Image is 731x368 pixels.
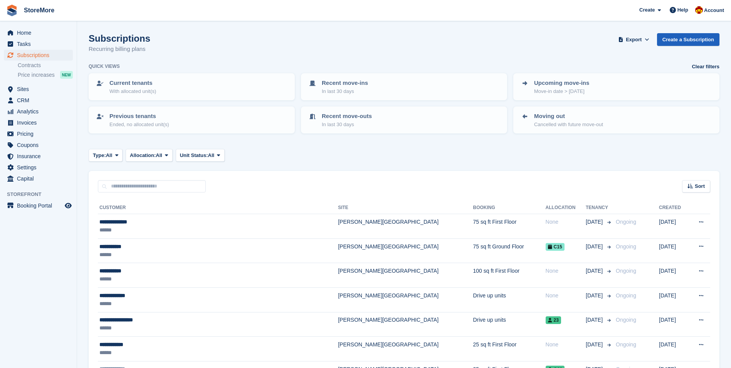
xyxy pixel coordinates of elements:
a: Current tenants With allocated unit(s) [89,74,294,100]
span: All [156,152,162,159]
a: Create a Subscription [657,33,719,46]
span: Coupons [17,140,63,150]
span: [DATE] [586,267,604,275]
a: menu [4,117,73,128]
span: Settings [17,162,63,173]
td: [DATE] [659,214,689,239]
td: 25 sq ft First Floor [473,337,545,361]
td: 75 sq ft First Floor [473,214,545,239]
span: Ongoing [616,243,636,250]
span: Pricing [17,128,63,139]
p: Ended, no allocated unit(s) [109,121,169,128]
span: Help [677,6,688,14]
span: Booking Portal [17,200,63,211]
th: Booking [473,202,545,214]
span: Invoices [17,117,63,128]
div: None [546,292,586,300]
a: menu [4,106,73,117]
td: [PERSON_NAME][GEOGRAPHIC_DATA] [338,238,473,263]
img: stora-icon-8386f47178a22dfd0bd8f6a31ec36ba5ce8667c1dd55bd0f319d3a0aa187defe.svg [6,5,18,16]
a: menu [4,173,73,184]
th: Created [659,202,689,214]
th: Tenancy [586,202,613,214]
a: Recent move-outs In last 30 days [302,107,506,133]
button: Unit Status: All [176,149,225,162]
span: CRM [17,95,63,106]
p: With allocated unit(s) [109,88,156,95]
span: Home [17,27,63,38]
span: C15 [546,243,565,251]
h6: Quick views [89,63,120,70]
img: Store More Team [695,6,703,14]
span: Sites [17,84,63,95]
p: Cancelled with future move-out [534,121,603,128]
p: Recurring billing plans [89,45,150,54]
span: Allocation: [130,152,156,159]
div: NEW [60,71,73,79]
a: Preview store [64,201,73,210]
span: [DATE] [586,316,604,324]
a: menu [4,140,73,150]
span: Price increases [18,71,55,79]
span: Ongoing [616,292,636,299]
span: Storefront [7,191,77,198]
span: Ongoing [616,317,636,323]
span: Subscriptions [17,50,63,61]
td: [PERSON_NAME][GEOGRAPHIC_DATA] [338,287,473,312]
a: Moving out Cancelled with future move-out [514,107,719,133]
a: menu [4,95,73,106]
span: Account [704,7,724,14]
a: menu [4,151,73,162]
a: menu [4,50,73,61]
td: [DATE] [659,238,689,263]
span: Export [626,36,642,44]
td: [DATE] [659,337,689,361]
span: Capital [17,173,63,184]
div: None [546,341,586,349]
span: Analytics [17,106,63,117]
span: Ongoing [616,268,636,274]
th: Customer [98,202,338,214]
p: Upcoming move-ins [534,79,589,88]
span: Unit Status: [180,152,208,159]
button: Type: All [89,149,123,162]
div: None [546,218,586,226]
span: All [106,152,113,159]
td: [DATE] [659,263,689,288]
a: Upcoming move-ins Move-in date > [DATE] [514,74,719,100]
p: Moving out [534,112,603,121]
a: menu [4,128,73,139]
p: In last 30 days [322,121,372,128]
th: Site [338,202,473,214]
a: Previous tenants Ended, no allocated unit(s) [89,107,294,133]
a: menu [4,39,73,49]
div: None [546,267,586,275]
td: [PERSON_NAME][GEOGRAPHIC_DATA] [338,263,473,288]
a: menu [4,84,73,95]
td: 75 sq ft Ground Floor [473,238,545,263]
span: 23 [546,316,561,324]
p: Recent move-ins [322,79,368,88]
span: [DATE] [586,292,604,300]
td: Drive up units [473,312,545,337]
span: Insurance [17,151,63,162]
span: Ongoing [616,219,636,225]
a: Contracts [18,62,73,69]
h1: Subscriptions [89,33,150,44]
p: Recent move-outs [322,112,372,121]
td: [PERSON_NAME][GEOGRAPHIC_DATA] [338,214,473,239]
span: [DATE] [586,243,604,251]
td: 100 sq ft First Floor [473,263,545,288]
a: Clear filters [692,63,719,71]
span: All [208,152,215,159]
a: menu [4,27,73,38]
td: [PERSON_NAME][GEOGRAPHIC_DATA] [338,337,473,361]
th: Allocation [546,202,586,214]
span: Create [639,6,655,14]
span: Type: [93,152,106,159]
button: Allocation: All [126,149,173,162]
a: StoreMore [21,4,57,17]
a: menu [4,162,73,173]
span: Tasks [17,39,63,49]
td: [PERSON_NAME][GEOGRAPHIC_DATA] [338,312,473,337]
